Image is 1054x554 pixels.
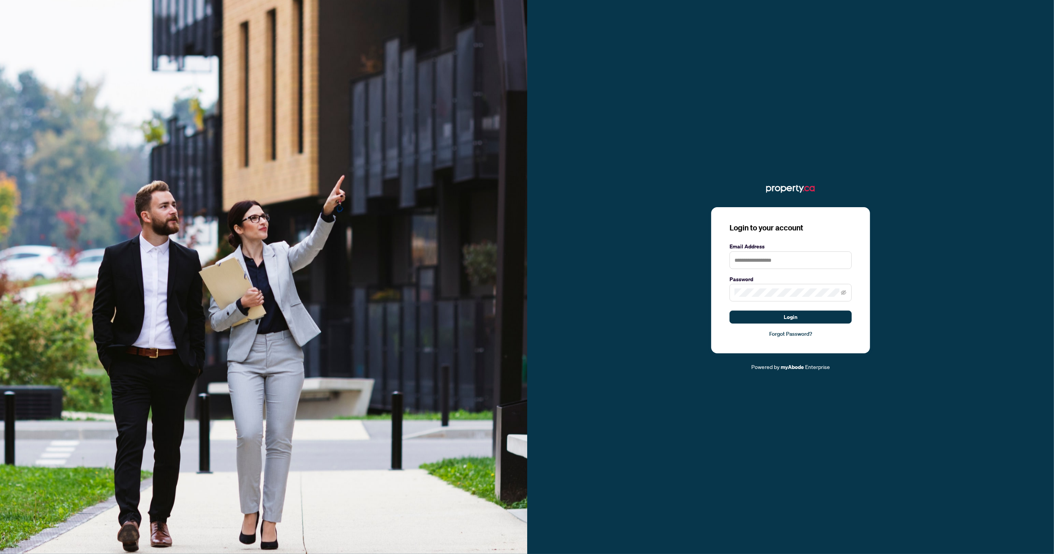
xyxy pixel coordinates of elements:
[730,330,852,338] a: Forgot Password?
[766,183,815,195] img: ma-logo
[751,363,780,370] span: Powered by
[841,290,846,295] span: eye-invisible
[805,363,830,370] span: Enterprise
[730,311,852,324] button: Login
[730,222,852,233] h3: Login to your account
[781,363,804,371] a: myAbode
[730,242,852,251] label: Email Address
[730,275,852,283] label: Password
[784,311,797,323] span: Login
